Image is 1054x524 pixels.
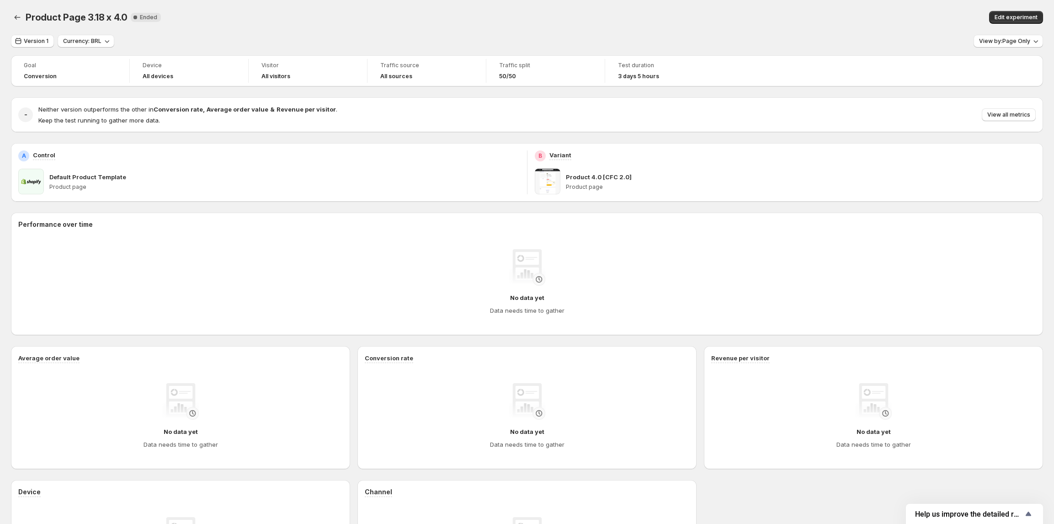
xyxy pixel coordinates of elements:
[277,106,336,113] strong: Revenue per visitor
[144,440,218,449] h4: Data needs time to gather
[11,35,54,48] button: Version 1
[365,353,413,363] h3: Conversion rate
[549,150,571,160] p: Variant
[490,440,564,449] h4: Data needs time to gather
[207,106,268,113] strong: Average order value
[995,14,1038,21] span: Edit experiment
[261,73,290,80] h4: All visitors
[974,35,1043,48] button: View by:Page Only
[18,220,1036,229] h2: Performance over time
[566,172,632,182] p: Product 4.0 [CFC 2.0]
[982,108,1036,121] button: View all metrics
[380,73,412,80] h4: All sources
[510,427,544,436] h4: No data yet
[33,150,55,160] p: Control
[18,353,80,363] h3: Average order value
[380,61,473,81] a: Traffic sourceAll sources
[162,383,199,420] img: No data yet
[979,37,1030,45] span: View by: Page Only
[38,117,160,124] span: Keep the test running to gather more data.
[499,73,516,80] span: 50/50
[261,62,354,69] span: Visitor
[26,12,127,23] span: Product Page 3.18 x 4.0
[38,106,337,113] span: Neither version outperforms the other in .
[499,62,592,69] span: Traffic split
[270,106,275,113] strong: &
[63,37,101,45] span: Currency: BRL
[535,169,560,194] img: Product 4.0 [CFC 2.0]
[49,183,520,191] p: Product page
[380,62,473,69] span: Traffic source
[538,152,542,160] h2: B
[143,73,173,80] h4: All devices
[618,61,711,81] a: Test duration3 days 5 hours
[22,152,26,160] h2: A
[24,61,117,81] a: GoalConversion
[18,487,41,497] h3: Device
[566,183,1036,191] p: Product page
[24,37,48,45] span: Version 1
[164,427,198,436] h4: No data yet
[915,508,1034,519] button: Show survey - Help us improve the detailed report for A/B campaigns
[140,14,157,21] span: Ended
[618,73,659,80] span: 3 days 5 hours
[987,111,1030,118] span: View all metrics
[11,11,24,24] button: Back
[49,172,126,182] p: Default Product Template
[855,383,892,420] img: No data yet
[618,62,711,69] span: Test duration
[18,169,44,194] img: Default Product Template
[509,249,545,286] img: No data yet
[203,106,205,113] strong: ,
[490,306,564,315] h4: Data needs time to gather
[857,427,891,436] h4: No data yet
[836,440,911,449] h4: Data needs time to gather
[58,35,114,48] button: Currency: BRL
[143,62,235,69] span: Device
[154,106,203,113] strong: Conversion rate
[989,11,1043,24] button: Edit experiment
[24,110,27,119] h2: -
[711,353,770,363] h3: Revenue per visitor
[365,487,392,497] h3: Channel
[915,510,1023,519] span: Help us improve the detailed report for A/B campaigns
[261,61,354,81] a: VisitorAll visitors
[143,61,235,81] a: DeviceAll devices
[24,73,57,80] span: Conversion
[510,293,544,302] h4: No data yet
[24,62,117,69] span: Goal
[509,383,545,420] img: No data yet
[499,61,592,81] a: Traffic split50/50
